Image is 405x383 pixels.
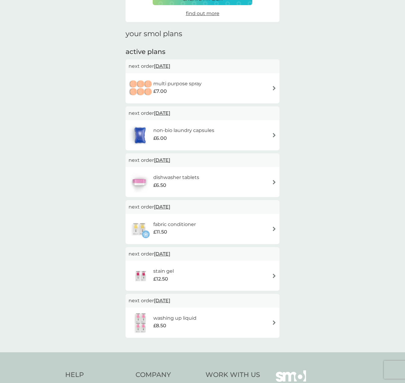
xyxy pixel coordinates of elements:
img: arrow right [272,133,276,137]
a: find out more [186,10,219,17]
img: arrow right [272,86,276,90]
span: [DATE] [154,201,170,213]
img: washing up liquid [129,312,153,333]
span: [DATE] [154,60,170,72]
h6: stain gel [153,267,174,275]
p: next order [129,156,276,164]
h4: Company [136,370,200,380]
p: next order [129,62,276,70]
h1: your smol plans [126,30,279,38]
img: arrow right [272,320,276,325]
span: [DATE] [154,295,170,306]
h4: Help [65,370,129,380]
span: £12.50 [153,275,168,283]
span: £7.00 [153,87,167,95]
h6: fabric conditioner [153,221,196,228]
h6: non-bio laundry capsules [153,127,214,134]
span: [DATE] [154,107,170,119]
span: [DATE] [154,248,170,260]
img: arrow right [272,180,276,184]
h6: washing up liquid [153,314,196,322]
span: £11.50 [153,228,167,236]
p: next order [129,109,276,117]
img: arrow right [272,274,276,278]
h6: dishwasher tablets [153,174,199,181]
h2: active plans [126,47,279,57]
p: next order [129,297,276,305]
h6: multi purpose spray [153,80,202,88]
p: next order [129,203,276,211]
span: [DATE] [154,154,170,166]
p: next order [129,250,276,258]
img: fabric conditioner [129,218,150,240]
img: non-bio laundry capsules [129,125,151,146]
span: find out more [186,11,219,16]
img: arrow right [272,227,276,231]
img: stain gel [129,265,153,286]
span: £8.50 [153,322,166,330]
h4: Work With Us [206,370,260,380]
img: multi purpose spray [129,78,153,99]
img: dishwasher tablets [129,171,150,193]
span: £6.00 [153,134,167,142]
span: £6.50 [153,181,166,189]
